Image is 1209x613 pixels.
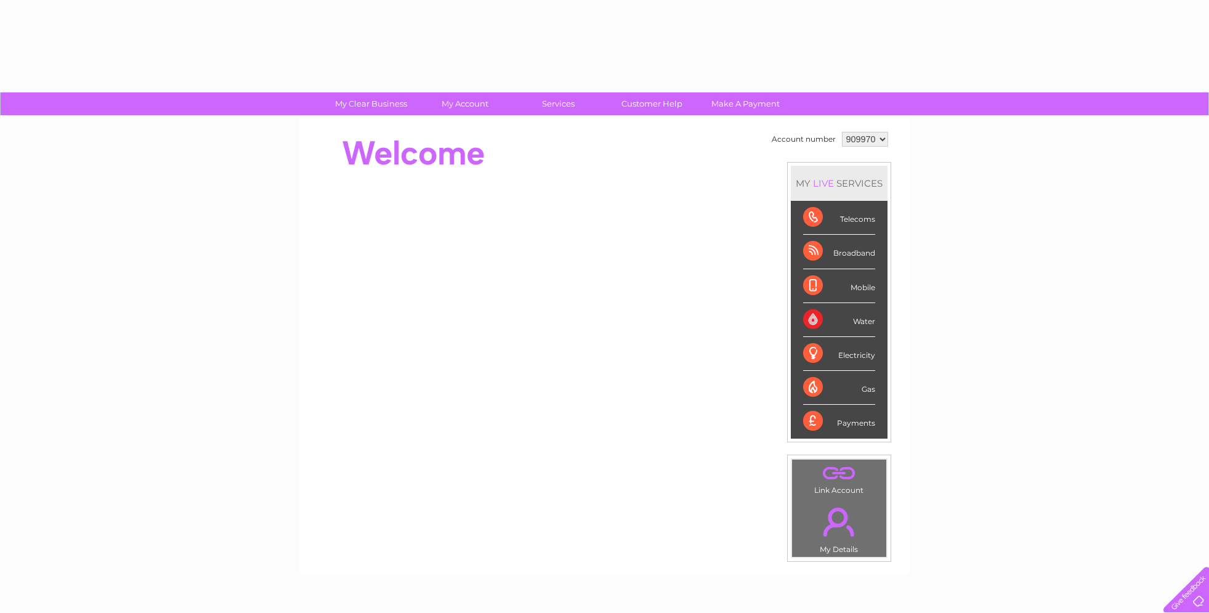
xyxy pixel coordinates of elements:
div: Mobile [803,269,875,303]
div: Broadband [803,235,875,269]
div: Telecoms [803,201,875,235]
a: My Account [414,92,516,115]
a: Customer Help [601,92,703,115]
a: . [795,500,883,543]
td: My Details [791,497,887,558]
td: Account number [769,129,839,150]
div: Gas [803,371,875,405]
td: Link Account [791,459,887,498]
a: . [795,463,883,484]
a: Services [507,92,609,115]
div: MY SERVICES [791,166,888,201]
div: Payments [803,405,875,438]
a: Make A Payment [695,92,796,115]
div: Electricity [803,337,875,371]
div: Water [803,303,875,337]
div: LIVE [811,177,836,189]
a: My Clear Business [320,92,422,115]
